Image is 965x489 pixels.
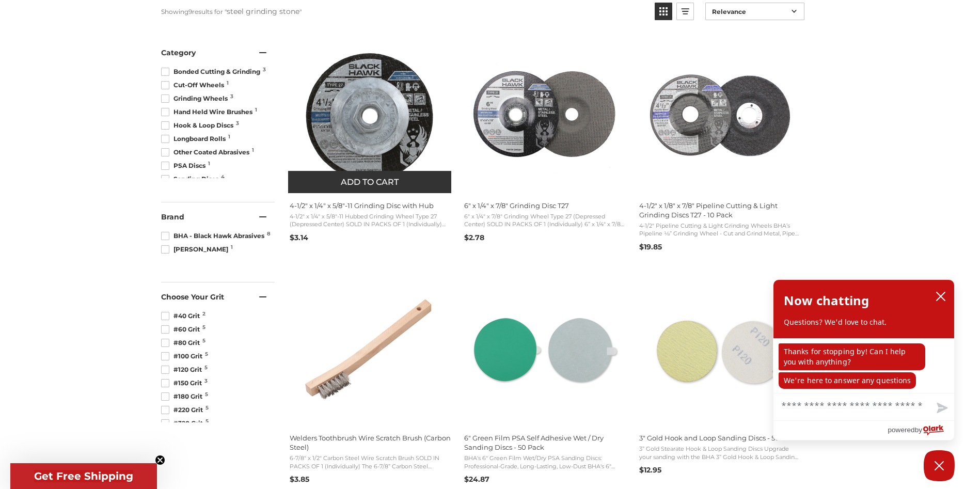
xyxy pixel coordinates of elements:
button: Add to cart [288,171,451,193]
span: powered [888,423,914,436]
span: PSA Discs [161,161,209,170]
span: 5 [202,325,205,330]
span: $24.87 [464,475,489,484]
button: Close Chatbox [924,450,955,481]
button: Send message [928,397,954,420]
span: Relevance [712,8,788,15]
span: Hand Held Wire Brushes [161,107,256,117]
a: Powered by Olark [888,421,954,440]
span: 3” Gold Stearate Hook & Loop Sanding Discs Upgrade your sanding with the BHA 3” Gold Hook & Loop ... [639,445,800,461]
span: Other Coated Abrasives [161,148,252,157]
span: Welders Toothbrush Wire Scratch Brush (Carbon Steel) [290,433,451,452]
a: 6 [463,271,627,487]
p: Questions? We'd love to chat. [784,317,944,327]
span: #150 Grit [161,378,205,388]
span: 1 [252,148,254,153]
span: 1 [231,245,233,250]
button: close chatbox [932,289,949,304]
span: Grinding Wheels [161,94,231,103]
a: Sort options [705,3,804,20]
a: 4-1/2 [638,38,802,255]
span: #320 Grit [161,419,206,428]
a: View grid mode [655,3,672,20]
span: 6" x 1/4" x 7/8" Grinding Wheel Type 27 (Depressed Center) SOLD IN PACKS OF 1 (Individually) 6” x... [464,213,625,229]
span: BHA's 6" Green Film Wet/Dry PSA Sanding Discs: Professional-Grade, Long-Lasting, Low-Dust BHA's 6... [464,454,625,470]
span: 1 [208,161,210,166]
span: Bonded Cutting & Grinding [161,67,263,76]
span: $19.85 [639,242,662,251]
span: 1 [227,81,229,86]
span: 2 [202,311,205,317]
img: 4-1/2" x 1/4" x 5/8"-11 Grinding Disc with Hub [293,38,448,193]
span: 4-1/2" x 1/8" x 7/8" Pipeline Cutting & Light Grinding Discs T27 - 10 Pack [639,201,800,219]
span: 3 [204,378,208,384]
span: $3.85 [290,475,309,484]
span: 4-1/2" x 1/4" x 5/8"-11 Hubbed Grinding Wheel Type 27 (Depressed Center) SOLD IN PACKS OF 1 (Indi... [290,213,451,229]
span: $12.95 [639,465,661,475]
span: 1 [228,134,230,139]
span: 4-1/2" x 1/4" x 5/8"-11 Grinding Disc with Hub [290,201,451,210]
span: 4 [221,175,225,180]
span: #40 Grit [161,311,203,321]
a: 6 [463,38,627,246]
span: Cut-Off Wheels [161,81,227,90]
span: 3" Gold Hook and Loop Sanding Discs - 50 Pack [639,433,800,443]
span: #100 Grit [161,352,205,361]
span: 6-7/8" x 1/2" Carbon Steel Wire Scratch Brush SOLD IN PACKS OF 1 (Individually) The 6-7/8” Carbon... [290,454,451,470]
span: 6" x 1/4" x 7/8" Grinding Disc T27 [464,201,625,210]
span: Get Free Shipping [34,470,133,482]
b: 9 [188,8,192,15]
img: Carbon Steel Welders Toothbrush [293,271,448,425]
span: 3 [236,121,239,126]
span: 5 [205,352,208,357]
span: 5 [202,338,205,343]
a: View list mode [676,3,694,20]
span: $3.14 [290,233,308,242]
button: Close teaser [155,455,165,465]
span: #120 Grit [161,365,205,374]
span: #60 Grit [161,325,203,334]
span: $2.78 [464,233,484,242]
span: 5 [204,365,208,370]
a: 3 [638,271,802,478]
span: Sanding Discs [161,175,222,184]
span: 5 [205,405,209,411]
span: #220 Grit [161,405,206,415]
span: 3 [263,67,266,72]
a: Welders Toothbrush Wire Scratch Brush (Carbon Steel) [288,271,452,487]
span: by [915,423,922,436]
p: Thanks for stopping by! Can I help you with anything? [779,343,925,370]
div: Showing results for " " [161,3,647,20]
span: Hook & Loop Discs [161,121,236,130]
span: 5 [205,392,208,397]
div: chat [773,338,954,393]
a: 4-1/2 [288,38,452,246]
span: 5 [205,419,209,424]
span: Longboard Rolls [161,134,229,144]
span: 6" Green Film PSA Self Adhesive Wet / Dry Sanding Discs - 50 Pack [464,433,625,452]
span: [PERSON_NAME] [161,245,231,254]
span: 3 [230,94,233,99]
span: BHA - Black Hawk Abrasives [161,231,267,241]
span: Choose Your Grit [161,292,224,302]
span: Brand [161,212,184,222]
div: Get Free ShippingClose teaser [10,463,157,489]
h2: Now chatting [784,290,869,311]
div: olark chatbox [773,279,955,440]
span: #80 Grit [161,338,203,348]
span: #180 Grit [161,392,205,401]
p: We're here to answer any questions [779,372,916,389]
span: 4-1/2" Pipeline Cutting & Light Grinding Wheels BHA’s Pipeline ⅛” Grinding Wheel - Cut and Grind ... [639,222,800,238]
span: 1 [255,107,257,113]
span: 8 [267,231,271,236]
span: Category [161,48,196,57]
